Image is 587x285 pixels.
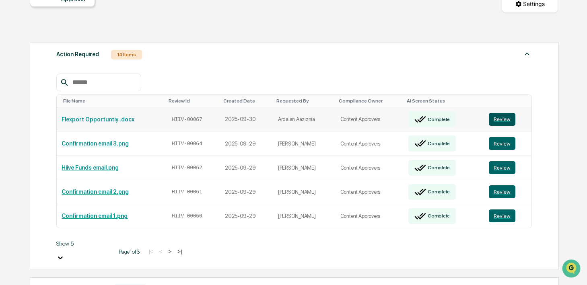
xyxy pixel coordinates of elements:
div: 14 Items [111,50,142,59]
span: HIIV-00061 [172,189,202,195]
div: Toggle SortBy [339,98,401,104]
td: [PERSON_NAME] [273,131,336,156]
div: 🗄️ [58,102,65,109]
a: Powered byPylon [57,136,97,142]
span: Preclearance [16,101,52,109]
div: Complete [426,165,450,170]
button: Review [489,185,515,198]
a: Review [489,209,527,222]
td: Content Approvers [336,180,404,204]
div: Toggle SortBy [276,98,332,104]
div: Complete [426,117,450,122]
a: Review [489,161,527,174]
button: >| [175,248,184,255]
span: Data Lookup [16,117,51,125]
a: Confirmation email 2.png [62,189,129,195]
button: Review [489,113,515,126]
img: caret [522,49,532,59]
div: Complete [426,213,450,219]
td: 2025-09-29 [220,204,273,228]
td: [PERSON_NAME] [273,180,336,204]
div: Complete [426,141,450,146]
button: < [157,248,165,255]
span: Page 1 of 3 [119,248,140,255]
a: Review [489,137,527,150]
button: |< [146,248,155,255]
span: Attestations [66,101,100,109]
td: Content Approvers [336,131,404,156]
td: [PERSON_NAME] [273,156,336,180]
img: 1746055101610-c473b297-6a78-478c-a979-82029cc54cd1 [8,62,23,76]
span: HIIV-00067 [172,116,202,123]
span: HIIV-00064 [172,140,202,147]
a: Hiive Funds email.png [62,164,119,171]
div: 🖐️ [8,102,14,109]
span: HIIV-00062 [172,164,202,171]
a: 🗄️Attestations [55,98,103,113]
button: > [166,248,174,255]
span: Pylon [80,136,97,142]
a: Review [489,185,527,198]
td: Ardalan Aaziznia [273,107,336,131]
div: Action Required [56,49,99,59]
button: Start new chat [137,64,146,74]
a: Review [489,113,527,126]
td: 2025-09-29 [220,131,273,156]
div: Toggle SortBy [223,98,270,104]
div: Toggle SortBy [490,98,528,104]
div: Toggle SortBy [169,98,217,104]
a: Confirmation email 3.png [62,140,129,147]
div: Show 5 [56,240,113,247]
button: Review [489,161,515,174]
iframe: Open customer support [561,258,583,280]
div: We're available if you need us! [27,70,102,76]
button: Review [489,137,515,150]
td: Content Approvers [336,204,404,228]
div: Toggle SortBy [63,98,162,104]
a: 🖐️Preclearance [5,98,55,113]
td: [PERSON_NAME] [273,204,336,228]
div: 🔎 [8,117,14,124]
div: Toggle SortBy [407,98,481,104]
td: Content Approvers [336,156,404,180]
span: HIIV-00060 [172,213,202,219]
a: Confirmation email 1.png [62,213,128,219]
a: 🔎Data Lookup [5,113,54,128]
a: Flexport Opportuntiy .docx [62,116,134,123]
div: Complete [426,189,450,195]
td: 2025-09-30 [220,107,273,131]
div: Start new chat [27,62,132,70]
td: 2025-09-29 [220,180,273,204]
td: Content Approvers [336,107,404,131]
button: Review [489,209,515,222]
td: 2025-09-29 [220,156,273,180]
p: How can we help? [8,17,146,30]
